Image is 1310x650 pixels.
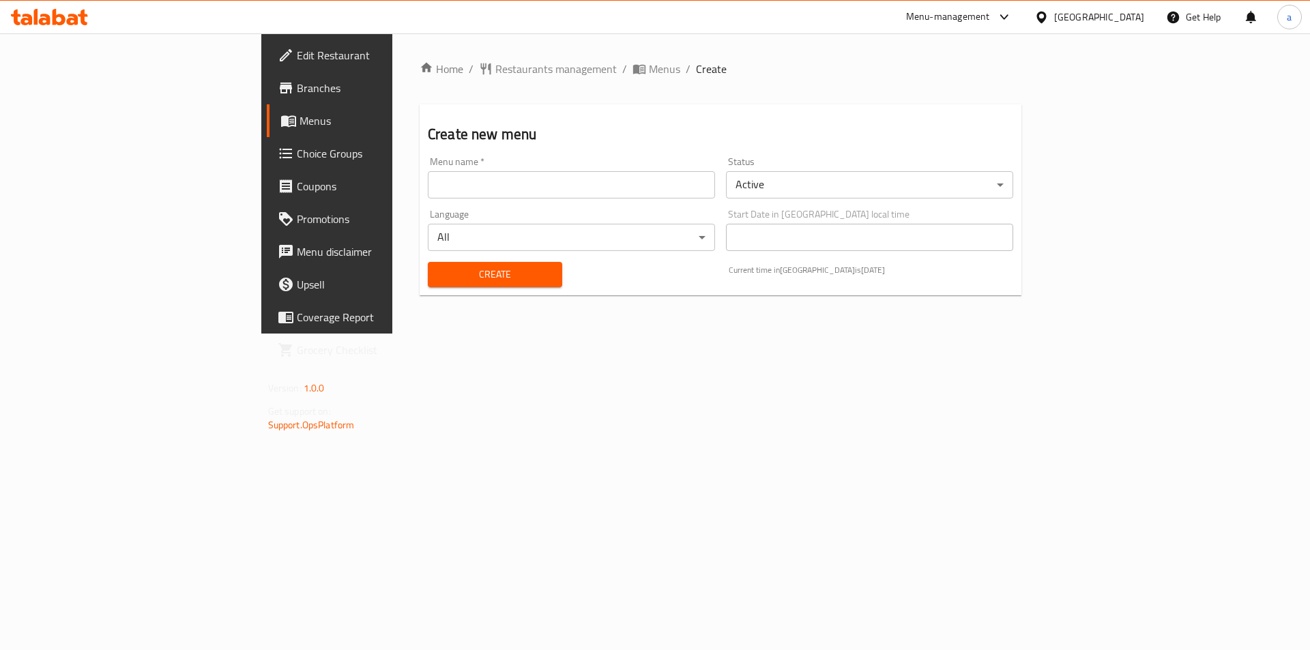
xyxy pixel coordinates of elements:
h2: Create new menu [428,124,1013,145]
a: Branches [267,72,480,104]
span: 1.0.0 [304,379,325,397]
a: Support.OpsPlatform [268,416,355,434]
span: Promotions [297,211,469,227]
a: Restaurants management [479,61,617,77]
a: Coverage Report [267,301,480,334]
a: Promotions [267,203,480,235]
span: Grocery Checklist [297,342,469,358]
li: / [686,61,690,77]
span: Get support on: [268,402,331,420]
a: Menu disclaimer [267,235,480,268]
a: Upsell [267,268,480,301]
li: / [622,61,627,77]
span: Restaurants management [495,61,617,77]
p: Current time in [GEOGRAPHIC_DATA] is [DATE] [729,264,1013,276]
a: Choice Groups [267,137,480,170]
span: Version: [268,379,302,397]
a: Grocery Checklist [267,334,480,366]
a: Menus [632,61,680,77]
div: Menu-management [906,9,990,25]
span: Edit Restaurant [297,47,469,63]
a: Menus [267,104,480,137]
nav: breadcrumb [420,61,1021,77]
span: Choice Groups [297,145,469,162]
div: Active [726,171,1013,198]
span: Upsell [297,276,469,293]
span: Create [696,61,727,77]
a: Coupons [267,170,480,203]
span: Coverage Report [297,309,469,325]
span: Menus [649,61,680,77]
div: [GEOGRAPHIC_DATA] [1054,10,1144,25]
a: Edit Restaurant [267,39,480,72]
span: Menu disclaimer [297,243,469,260]
input: Please enter Menu name [428,171,715,198]
span: Create [439,266,551,283]
div: All [428,224,715,251]
span: Menus [300,113,469,129]
span: Coupons [297,178,469,194]
span: Branches [297,80,469,96]
span: a [1287,10,1292,25]
button: Create [428,262,562,287]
